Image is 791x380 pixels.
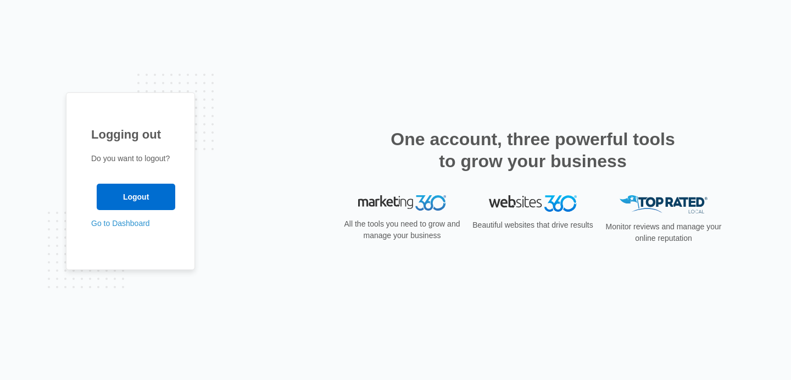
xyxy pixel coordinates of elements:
a: Go to Dashboard [91,219,150,228]
img: Marketing 360 [358,195,446,211]
input: Logout [97,184,175,210]
p: Do you want to logout? [91,153,170,164]
p: All the tools you need to grow and manage your business [341,218,464,241]
p: Monitor reviews and manage your online reputation [602,221,725,244]
img: Websites 360 [489,195,577,211]
h2: One account, three powerful tools to grow your business [387,128,678,172]
img: Top Rated Local [620,195,708,213]
p: Beautiful websites that drive results [471,219,594,231]
h1: Logging out [91,125,170,144]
